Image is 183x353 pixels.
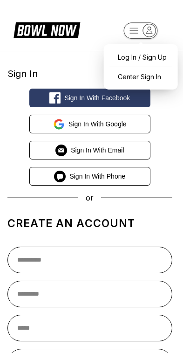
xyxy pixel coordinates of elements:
[69,173,125,180] span: Sign in with Phone
[108,69,173,85] a: Center Sign In
[7,68,172,79] div: Sign In
[71,146,124,154] span: Sign in with Email
[108,49,173,65] a: Log In / Sign Up
[29,167,150,186] button: Sign in with Phone
[7,193,172,202] div: or
[29,115,150,133] button: Sign in with Google
[64,94,130,102] span: Sign in with Facebook
[7,217,172,230] h1: Create an account
[29,89,150,107] button: Sign in with Facebook
[68,120,127,128] span: Sign in with Google
[29,141,150,159] button: Sign in with Email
